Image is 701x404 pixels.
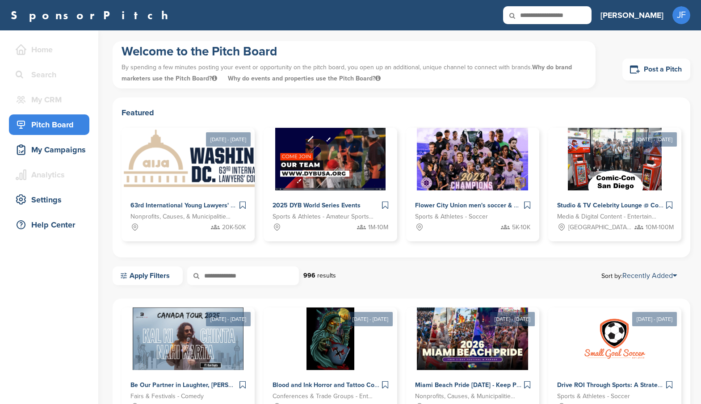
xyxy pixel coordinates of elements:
[9,114,89,135] a: Pitch Board
[672,6,690,24] span: JF
[264,128,397,241] a: Sponsorpitch & 2025 DYB World Series Events Sports & Athletes - Amateur Sports Leagues 1M-10M
[415,212,488,222] span: Sports & Athletes - Soccer
[9,64,89,85] a: Search
[13,67,89,83] div: Search
[583,307,646,370] img: Sponsorpitch &
[646,223,674,232] span: 10M-100M
[206,132,251,147] div: [DATE] - [DATE]
[122,59,587,86] p: By spending a few minutes posting your event or opportunity on the pitch board, you open up an ad...
[512,223,530,232] span: 5K-10K
[122,128,299,190] img: Sponsorpitch &
[13,42,89,58] div: Home
[273,391,374,401] span: Conferences & Trade Groups - Entertainment
[417,128,528,190] img: Sponsorpitch &
[490,312,535,326] div: [DATE] - [DATE]
[415,391,517,401] span: Nonprofits, Causes, & Municipalities - Diversity, Equity and Inclusion
[557,391,630,401] span: Sports & Athletes - Soccer
[317,272,336,279] span: results
[273,381,502,389] span: Blood and Ink Horror and Tattoo Convention of [GEOGRAPHIC_DATA] Fall 2025
[13,167,89,183] div: Analytics
[130,212,232,222] span: Nonprofits, Causes, & Municipalities - Professional Development
[130,391,204,401] span: Fairs & Festivals - Comedy
[13,117,89,133] div: Pitch Board
[415,202,610,209] span: Flower City Union men's soccer & Flower City 1872 women's soccer
[13,192,89,208] div: Settings
[9,39,89,60] a: Home
[228,75,381,82] span: Why do events and properties use the Pitch Board?
[13,92,89,108] div: My CRM
[568,128,662,190] img: Sponsorpitch &
[9,89,89,110] a: My CRM
[122,106,681,119] h2: Featured
[206,312,251,326] div: [DATE] - [DATE]
[273,202,361,209] span: 2025 DYB World Series Events
[601,272,677,279] span: Sort by:
[303,272,315,279] strong: 996
[622,59,690,80] a: Post a Pitch
[632,312,677,326] div: [DATE] - [DATE]
[406,128,539,241] a: Sponsorpitch & Flower City Union men's soccer & Flower City 1872 women's soccer Sports & Athletes...
[306,307,355,370] img: Sponsorpitch &
[13,217,89,233] div: Help Center
[632,132,677,147] div: [DATE] - [DATE]
[11,9,174,21] a: SponsorPitch
[9,139,89,160] a: My Campaigns
[222,223,246,232] span: 20K-50K
[557,212,659,222] span: Media & Digital Content - Entertainment
[275,128,386,190] img: Sponsorpitch &
[122,114,255,241] a: [DATE] - [DATE] Sponsorpitch & 63rd International Young Lawyers' Congress Nonprofits, Causes, & M...
[368,223,388,232] span: 1M-10M
[9,189,89,210] a: Settings
[130,202,258,209] span: 63rd International Young Lawyers' Congress
[600,5,663,25] a: [PERSON_NAME]
[417,307,528,370] img: Sponsorpitch &
[622,271,677,280] a: Recently Added
[113,266,183,285] a: Apply Filters
[568,223,632,232] span: [GEOGRAPHIC_DATA], [GEOGRAPHIC_DATA]
[13,142,89,158] div: My Campaigns
[348,312,393,326] div: [DATE] - [DATE]
[133,307,244,370] img: Sponsorpitch &
[415,381,547,389] span: Miami Beach Pride [DATE] - Keep PRIDE Alive
[548,114,681,241] a: [DATE] - [DATE] Sponsorpitch & Studio & TV Celebrity Lounge @ Comic-Con [GEOGRAPHIC_DATA]. Over 3...
[130,381,320,389] span: Be Our Partner in Laughter, [PERSON_NAME] (Canada Tour 2025)
[9,164,89,185] a: Analytics
[122,43,587,59] h1: Welcome to the Pitch Board
[600,9,663,21] h3: [PERSON_NAME]
[9,215,89,235] a: Help Center
[273,212,374,222] span: Sports & Athletes - Amateur Sports Leagues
